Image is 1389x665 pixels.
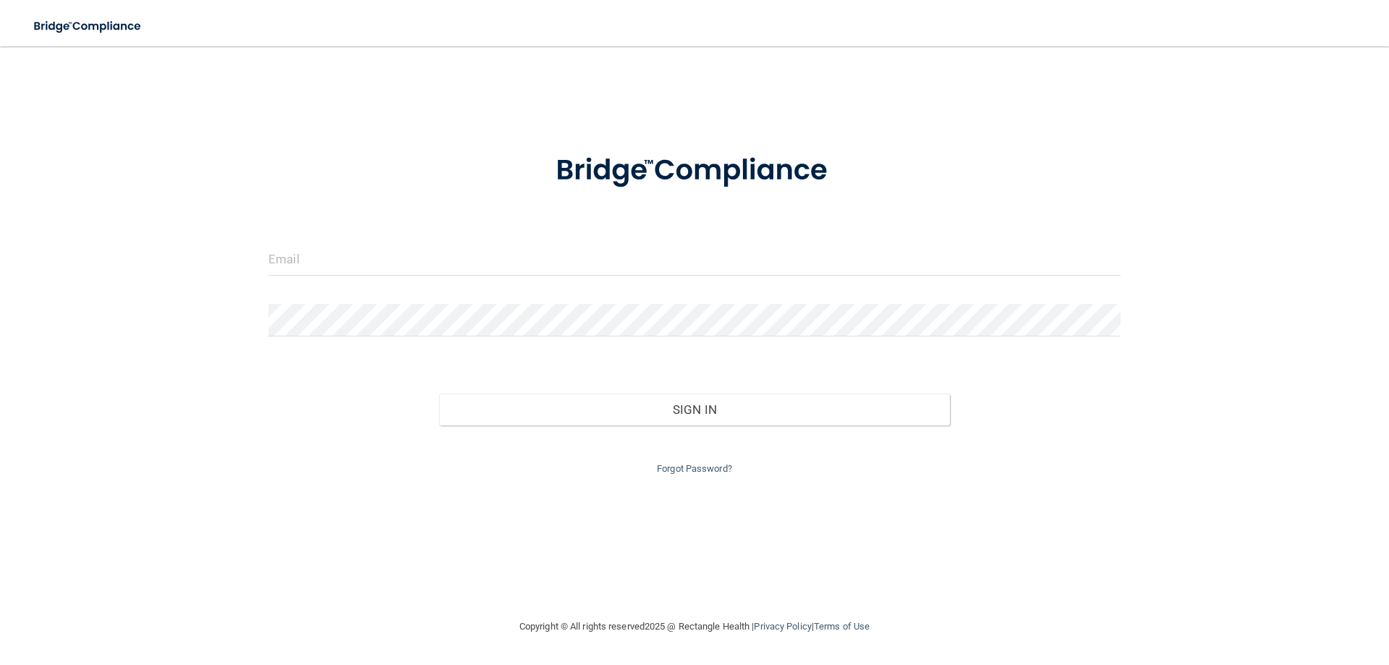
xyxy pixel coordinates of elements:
[22,12,155,41] img: bridge_compliance_login_screen.278c3ca4.svg
[430,603,959,650] div: Copyright © All rights reserved 2025 @ Rectangle Health | |
[439,394,951,425] button: Sign In
[814,621,870,632] a: Terms of Use
[657,463,732,474] a: Forgot Password?
[526,133,863,208] img: bridge_compliance_login_screen.278c3ca4.svg
[754,621,811,632] a: Privacy Policy
[268,243,1121,276] input: Email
